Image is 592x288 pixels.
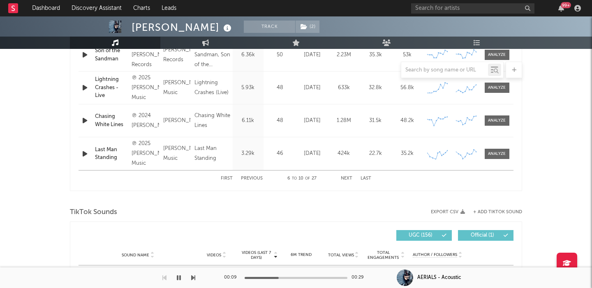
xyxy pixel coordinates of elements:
div: 3.29k [235,150,261,158]
div: 00:29 [351,273,368,283]
div: 6.36k [235,51,261,59]
div: Lightning Crashes (Live) [194,78,231,98]
a: Chasing White Lines [95,113,127,129]
div: 56.8k [393,84,421,92]
div: [PERSON_NAME] [132,21,234,34]
div: 00:09 [224,273,240,283]
a: Son of the Sandman [95,47,127,63]
a: Lightning Crashes - Live [95,76,127,100]
div: 35.3k [362,51,389,59]
span: ( 2 ) [295,21,320,33]
div: 99 + [561,2,571,8]
button: + Add TikTok Sound [465,210,522,214]
button: Track [244,21,295,33]
button: + Add TikTok Sound [473,210,522,214]
div: 424k [330,150,358,158]
button: Previous [241,176,263,181]
span: Videos [207,253,221,258]
button: 99+ [558,5,564,12]
input: Search for artists [411,3,534,14]
button: First [221,176,233,181]
div: 32.8k [362,84,389,92]
div: 50 [266,51,294,59]
input: Search by song name or URL [401,67,488,74]
div: [PERSON_NAME] Music [163,144,190,164]
div: ℗ 2023 [PERSON_NAME] Records [132,40,159,70]
div: 48 [266,84,294,92]
span: to [292,177,297,180]
button: (2) [296,21,319,33]
div: 31.5k [362,117,389,125]
div: 48.2k [393,117,421,125]
span: of [305,177,310,180]
div: [PERSON_NAME] Music [163,78,190,98]
button: Next [341,176,352,181]
div: 53k [393,51,421,59]
div: Last Man Standing [194,144,231,164]
span: Official ( 1 ) [463,233,501,238]
div: ℗ 2024 [PERSON_NAME] [132,111,159,131]
button: Official(1) [458,230,513,241]
span: Videos (last 7 days) [240,250,273,260]
div: 35.2k [393,150,421,158]
div: 5.93k [235,84,261,92]
div: 6 10 27 [279,174,324,184]
button: UGC(156) [396,230,452,241]
div: ℗ 2025 [PERSON_NAME] Music [132,139,159,168]
div: [PERSON_NAME] Records [163,45,190,65]
span: TikTok Sounds [70,207,117,217]
span: Sound Name [122,253,149,258]
div: 6M Trend [282,252,320,258]
span: Author / Followers [413,252,457,258]
span: UGC ( 156 ) [402,233,439,238]
button: Export CSV [431,210,465,214]
button: Last [361,176,371,181]
div: 633k [330,84,358,92]
div: Son Of The Sandman, Son of the Sandman [194,40,231,70]
div: ℗ 2025 [PERSON_NAME] Music [132,73,159,103]
div: [DATE] [298,51,326,59]
div: [DATE] [298,117,326,125]
div: 1.28M [330,117,358,125]
div: [PERSON_NAME] [163,116,190,126]
div: 6.11k [235,117,261,125]
a: Last Man Standing [95,146,127,162]
div: 2.23M [330,51,358,59]
div: 22.7k [362,150,389,158]
span: Total Views [328,253,354,258]
div: 46 [266,150,294,158]
div: AERIALS - Acoustic [417,274,461,281]
div: 48 [266,117,294,125]
div: [DATE] [298,84,326,92]
div: Chasing White Lines [194,111,231,131]
span: Total Engagements [367,250,400,260]
div: [DATE] [298,150,326,158]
